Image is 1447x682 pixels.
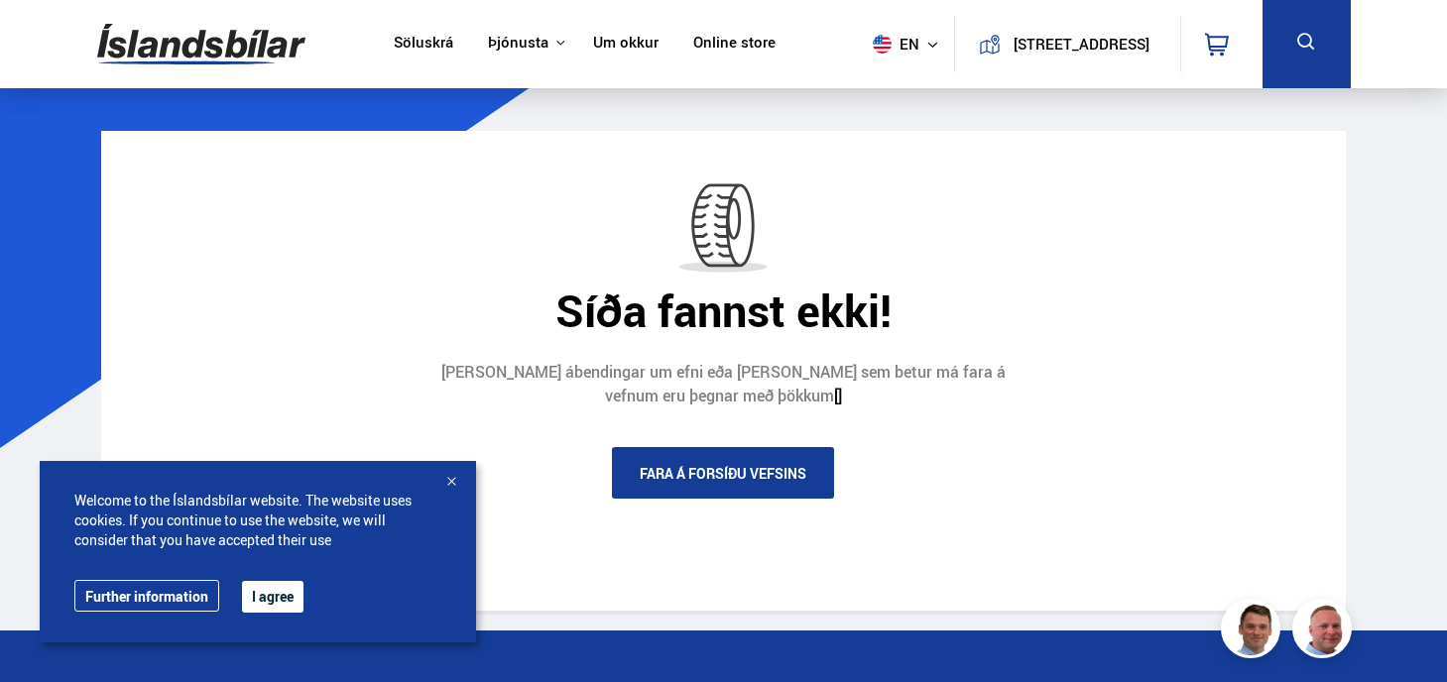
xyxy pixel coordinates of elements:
[1224,602,1283,661] img: FbJEzSuNWCJXmdc-.webp
[693,34,776,55] a: Online store
[865,35,914,54] span: en
[1009,36,1154,53] button: [STREET_ADDRESS]
[425,361,1021,407] div: [PERSON_NAME] ábendingar um efni eða [PERSON_NAME] sem betur má fara á vefnum eru þegnar með þökkum
[74,580,219,612] a: Further information
[593,34,659,55] a: Um okkur
[74,491,441,550] span: Welcome to the Íslandsbílar website. The website uses cookies. If you continue to use the website...
[865,15,954,73] button: en
[966,16,1168,72] a: [STREET_ADDRESS]
[873,35,892,54] img: svg+xml;base64,PHN2ZyB4bWxucz0iaHR0cDovL3d3dy53My5vcmcvMjAwMC9zdmciIHdpZHRoPSI1MTIiIGhlaWdodD0iNT...
[834,385,842,406] a: []
[97,12,305,76] img: G0Ugv5HjCgRt.svg
[242,581,303,613] button: I agree
[394,34,453,55] a: Söluskrá
[1295,602,1355,661] img: siFngHWaQ9KaOqBr.png
[488,34,548,53] button: Þjónusta
[116,284,1331,336] div: Síða fannst ekki!
[612,447,834,499] a: Fara á forsíðu vefsins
